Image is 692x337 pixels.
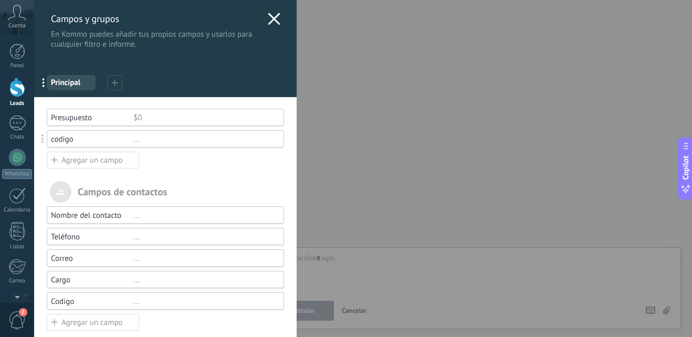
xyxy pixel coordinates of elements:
[47,152,139,168] div: Agregar un campo
[133,297,275,307] div: ...
[680,156,691,180] span: Copilot
[133,254,275,264] div: ...
[51,210,133,220] div: Nombre del contacto
[51,254,133,264] div: Correo
[51,78,91,88] span: Principal
[36,73,58,91] span: ...
[133,113,275,123] div: $0
[51,297,133,307] div: Codigo
[47,314,139,331] div: Agregar un campo
[133,275,275,285] div: ...
[51,29,263,49] p: En Kommo puedes añadir tus propios campos y usarlos para cualquier filtro e informe.
[133,134,275,144] div: ...
[133,232,275,242] div: ...
[51,13,263,25] h3: Campos y grupos
[51,232,133,242] div: Teléfono
[51,134,133,144] div: codigo
[51,275,133,285] div: Cargo
[51,113,133,123] div: Presupuesto
[133,210,275,220] div: ...
[47,181,284,203] div: Campos de contactos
